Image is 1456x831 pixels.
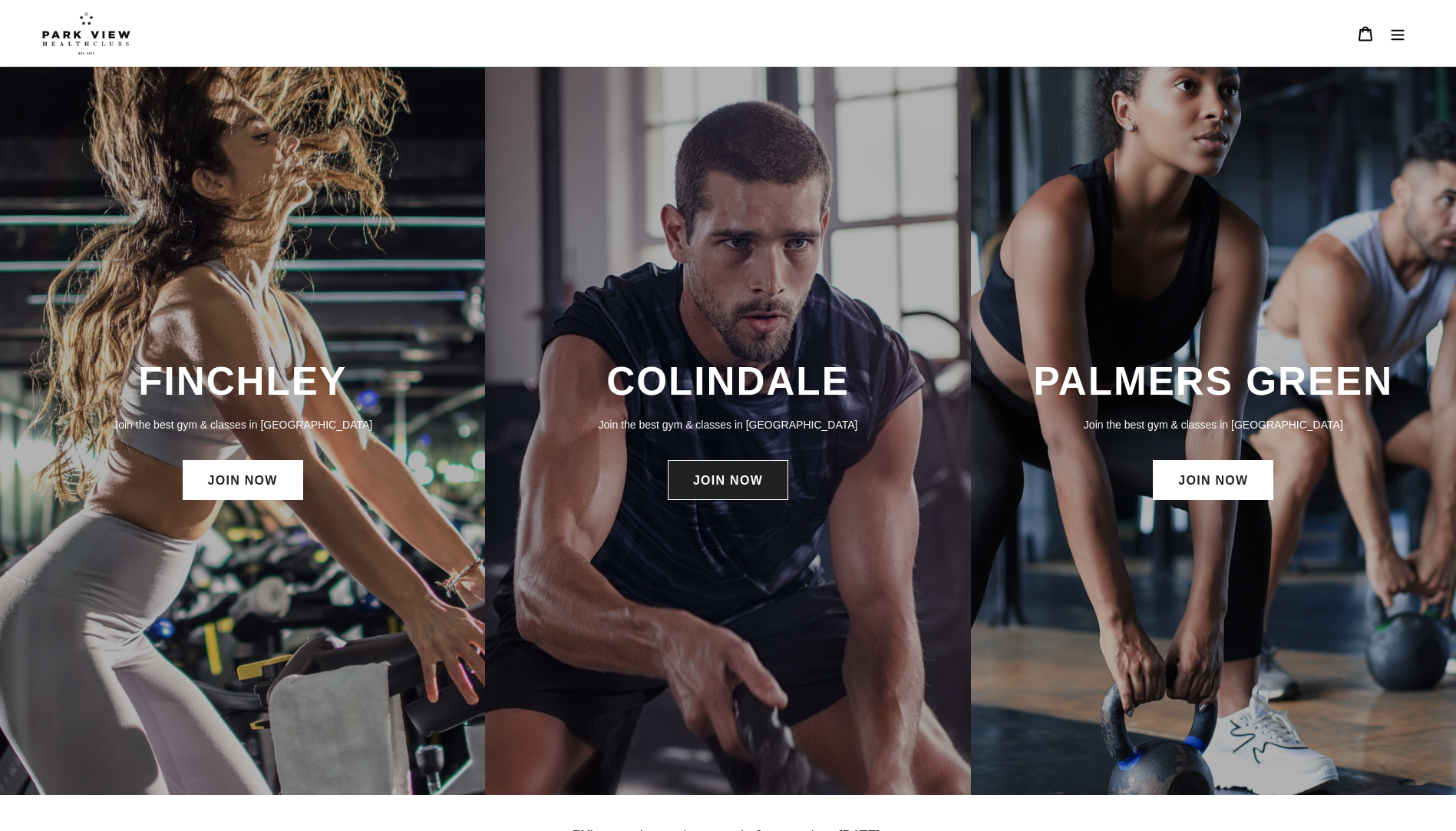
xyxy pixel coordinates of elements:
p: Join the best gym & classes in [GEOGRAPHIC_DATA] [15,416,470,433]
h3: FINCHLEY [15,358,470,405]
h3: PALMERS GREEN [986,358,1441,405]
p: Join the best gym & classes in [GEOGRAPHIC_DATA] [500,416,955,433]
button: Menu [1382,17,1414,50]
img: Park view health clubs is a gym near you. [42,12,130,55]
p: Join the best gym & classes in [GEOGRAPHIC_DATA] [986,416,1441,433]
a: JOIN NOW: Palmers Green Membership [1153,460,1273,500]
h3: COLINDALE [500,358,955,405]
a: JOIN NOW: Colindale Membership [668,460,788,500]
a: JOIN NOW: Finchley Membership [183,460,303,500]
